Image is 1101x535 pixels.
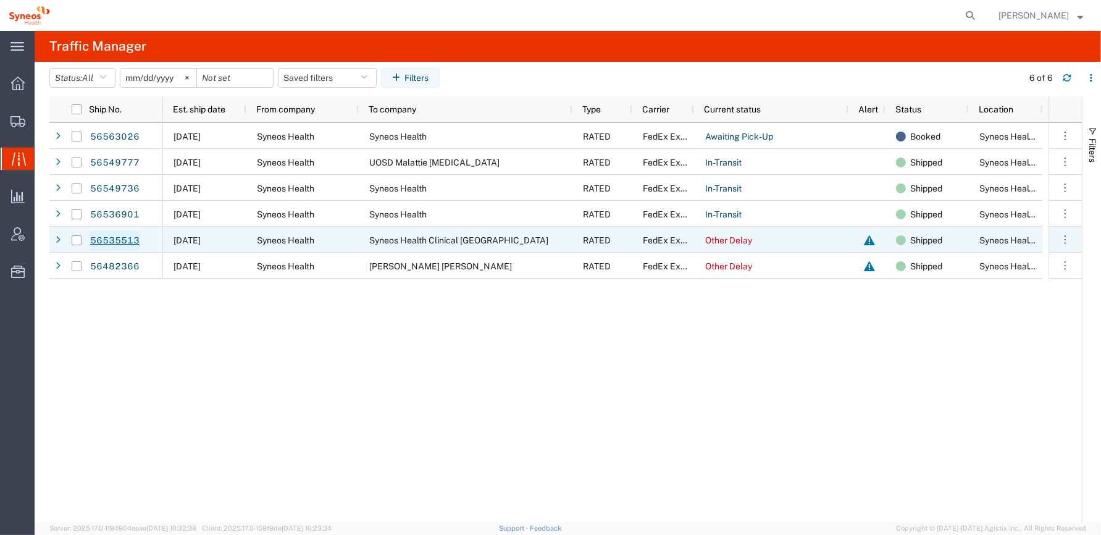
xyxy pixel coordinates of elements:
a: 56535513 [90,231,140,251]
a: In-Transit [705,205,742,225]
h4: Traffic Manager [49,31,146,62]
span: RATED [583,235,611,245]
a: 56563026 [90,127,140,147]
span: Syneos Health [257,235,314,245]
button: Saved filters [278,68,377,88]
span: 08/20/2025 [174,158,201,167]
span: Ship No. [89,104,122,114]
span: Syneos Health [257,132,314,141]
span: From company [256,104,315,114]
span: Shipped [910,175,942,201]
span: Shipped [910,253,942,279]
span: Server: 2025.17.0-1194904eeae [49,524,196,532]
span: FedEx Express [643,132,702,141]
a: 56549736 [90,179,140,199]
a: Support [499,524,530,532]
span: Shipped [910,150,942,175]
span: Carrier [642,104,669,114]
span: Syneos Health [369,183,427,193]
div: 6 of 6 [1029,72,1053,85]
input: Not set [197,69,273,87]
span: Type [582,104,601,114]
span: 08/19/2025 [174,235,201,245]
span: RATED [583,209,611,219]
span: [DATE] 10:23:34 [282,524,332,532]
button: Filters [381,68,440,88]
span: Current status [704,104,761,114]
span: Jesus Sanchez Santos [369,261,512,271]
input: Not set [120,69,196,87]
span: All [82,73,93,83]
a: In-Transit [705,153,742,173]
span: Booked [910,124,940,150]
span: FedEx Express [643,183,702,193]
span: Bianca Suriol Galimany [998,9,1069,22]
span: Location [979,104,1013,114]
span: Syneos Health [257,183,314,193]
span: Shipped [910,201,942,227]
img: logo [9,6,50,25]
span: Syneos Health Clinical Spain [369,235,548,245]
span: To company [369,104,416,114]
span: Est. ship date [173,104,225,114]
button: Status:All [49,68,115,88]
span: Syneos Health [257,261,314,271]
span: RATED [583,158,611,167]
span: Syneos Health [257,209,314,219]
a: Other Delay [705,231,753,251]
span: UOSD Malattie Neurodegenerative [369,158,500,167]
a: In-Transit [705,179,742,199]
span: Syneos Health [369,209,427,219]
span: Copyright © [DATE]-[DATE] Agistix Inc., All Rights Reserved [896,523,1086,534]
span: RATED [583,132,611,141]
span: Status [895,104,921,114]
span: Shipped [910,227,942,253]
span: Syneos Health [257,158,314,167]
a: 56482366 [90,257,140,277]
span: Filters [1087,138,1097,162]
span: 08/13/2025 [174,261,201,271]
a: Feedback [530,524,561,532]
span: 08/20/2025 [174,209,201,219]
span: FedEx Express [643,209,702,219]
span: FedEx Express [643,235,702,245]
a: 56549777 [90,153,140,173]
a: Other Delay [705,257,753,277]
span: FedEx Express [643,261,702,271]
span: [DATE] 10:32:38 [146,524,196,532]
span: Client: 2025.17.0-159f9de [202,524,332,532]
span: FedEx Express [643,158,702,167]
a: Awaiting Pick-Up [705,127,774,147]
span: 08/21/2025 [174,132,201,141]
span: RATED [583,261,611,271]
span: RATED [583,183,611,193]
span: Syneos Health [369,132,427,141]
a: 56536901 [90,205,140,225]
span: Alert [858,104,878,114]
span: 08/20/2025 [174,183,201,193]
button: [PERSON_NAME] [998,8,1084,23]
